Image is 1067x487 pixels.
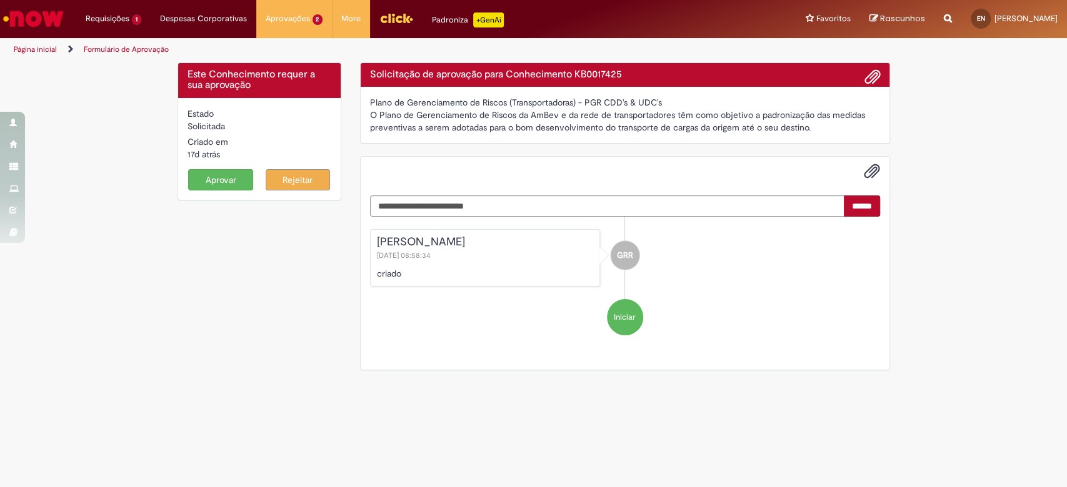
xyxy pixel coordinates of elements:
[614,312,636,323] span: Iniciar
[84,44,169,54] a: Formulário de Aprovação
[160,12,247,25] span: Despesas Corporativas
[977,14,985,22] span: EN
[86,12,129,25] span: Requisições
[188,148,332,160] div: 12/08/2025 08:58:34
[377,236,593,248] div: [PERSON_NAME]
[266,169,331,190] button: Rejeitar
[1,6,66,31] img: ServiceNow
[188,169,253,190] button: Aprovar
[188,149,220,160] span: 17d atrás
[14,44,57,54] a: Página inicial
[313,14,323,25] span: 2
[132,14,141,25] span: 1
[617,240,633,270] span: GRR
[188,107,214,120] label: Estado
[188,149,220,160] time: 12/08/2025 08:58:34
[188,69,332,91] h4: Este Conhecimento requer a sua aprovação
[370,96,880,109] div: Plano de Gerenciamento de Riscos (Transportadoras) - PGR CDD's & UDC's
[188,135,228,148] label: Criado em
[611,241,639,270] div: Gabriela Rodrigues Ramos
[473,12,504,27] p: +GenAi
[370,109,880,134] div: O Plano de Gerenciamento de Riscos da AmBev e da rede de transportadores têm como objetivo a padr...
[370,217,880,348] ul: Histórico de tíquete
[188,120,332,132] div: Solicitada
[864,163,880,179] button: Adicionar anexos
[9,38,702,61] ul: Trilhas de página
[370,229,880,287] li: Gabriela Rodrigues Ramos
[880,12,925,24] span: Rascunhos
[377,250,433,260] span: [DATE] 08:58:34
[432,12,504,27] div: Padroniza
[377,267,593,280] p: criado
[341,12,361,25] span: More
[994,13,1058,24] span: [PERSON_NAME]
[379,9,413,27] img: click_logo_yellow_360x200.png
[266,12,310,25] span: Aprovações
[816,12,851,25] span: Favoritos
[370,195,844,217] textarea: Digite sua mensagem aqui...
[370,69,880,81] h4: Solicitação de aprovação para Conhecimento KB0017425
[869,13,925,25] a: Rascunhos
